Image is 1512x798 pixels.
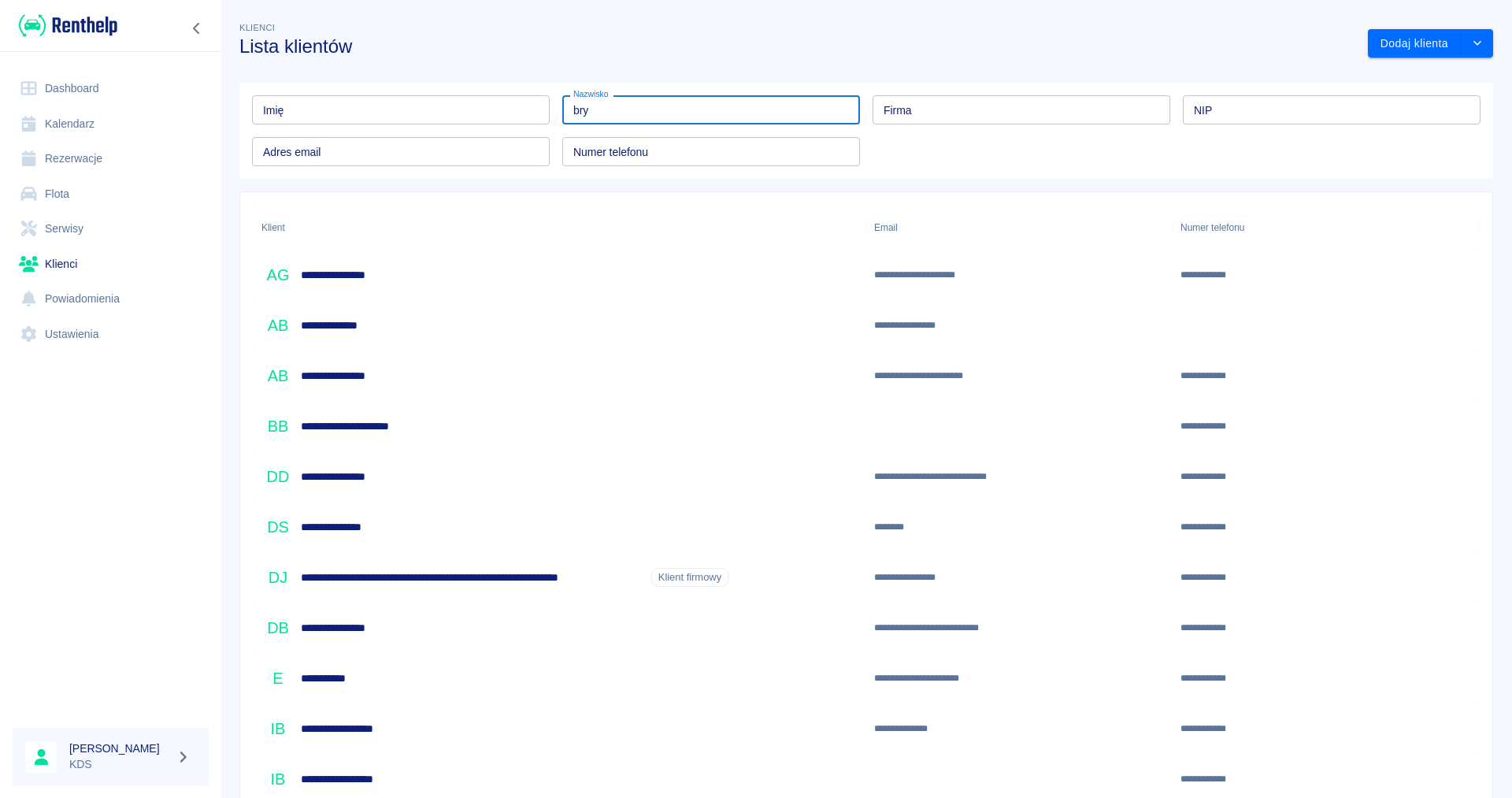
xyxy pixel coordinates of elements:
img: Renthelp logo [19,13,117,39]
button: Zwiń nawigację [185,18,209,39]
a: Serwisy [13,211,209,247]
span: Klienci [239,23,275,32]
p: KDS [69,756,170,773]
div: AG [261,258,295,291]
div: DJ [261,561,295,594]
h6: [PERSON_NAME] [69,740,170,756]
div: IB [261,712,295,745]
div: Klient [254,206,866,250]
div: DD [261,460,295,493]
div: IB [261,763,295,796]
a: Powiadomienia [13,281,209,317]
a: Rezerwacje [13,141,209,176]
div: Klient [261,206,285,250]
div: E [261,662,295,695]
button: Dodaj klienta [1368,29,1462,58]
div: Numer telefonu [1180,206,1244,250]
a: Kalendarz [13,106,209,142]
div: AB [261,309,295,342]
div: DB [261,611,295,644]
a: Ustawienia [13,317,209,352]
div: BB [261,410,295,443]
div: Email [874,206,898,250]
div: Email [866,206,1173,250]
a: Dashboard [13,71,209,106]
a: Klienci [13,247,209,282]
a: Renthelp logo [13,13,117,39]
h3: Lista klientów [239,35,1355,58]
div: Numer telefonu [1173,206,1479,250]
div: DS [261,510,295,544]
a: Flota [13,176,209,212]
label: Nazwisko [573,88,609,100]
div: AB [261,359,295,392]
button: drop-down [1462,29,1493,58]
span: Klient firmowy [652,570,728,585]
